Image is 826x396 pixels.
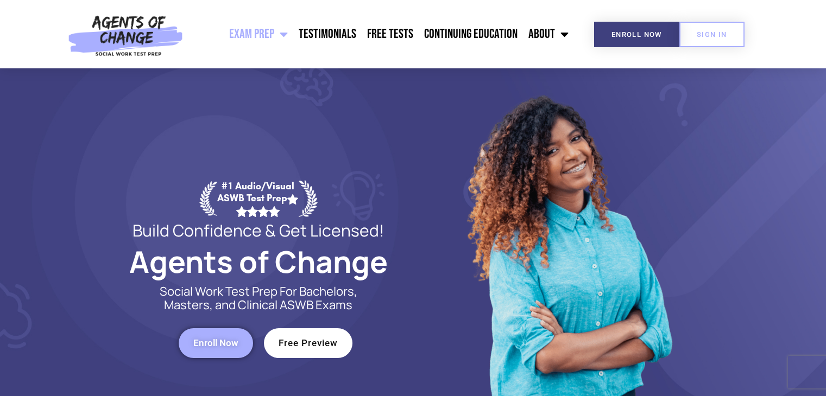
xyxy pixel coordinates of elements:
a: Enroll Now [594,22,679,47]
a: Exam Prep [224,21,293,48]
h2: Build Confidence & Get Licensed! [104,222,413,238]
h2: Agents of Change [104,249,413,274]
a: Testimonials [293,21,362,48]
a: Continuing Education [419,21,523,48]
span: SIGN IN [697,31,727,38]
p: Social Work Test Prep For Bachelors, Masters, and Clinical ASWB Exams [147,285,370,312]
nav: Menu [188,21,574,48]
span: Enroll Now [611,31,662,38]
div: #1 Audio/Visual ASWB Test Prep [217,180,299,216]
a: About [523,21,574,48]
a: Free Tests [362,21,419,48]
a: Free Preview [264,328,352,358]
a: SIGN IN [679,22,745,47]
span: Enroll Now [193,338,238,348]
a: Enroll Now [179,328,253,358]
span: Free Preview [279,338,338,348]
